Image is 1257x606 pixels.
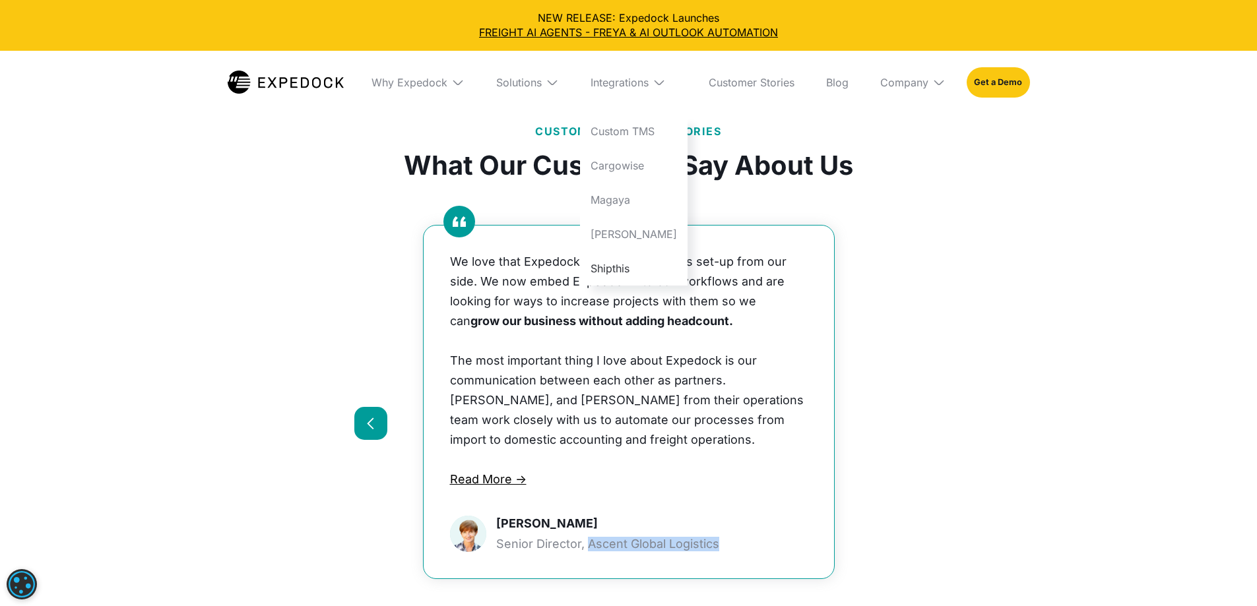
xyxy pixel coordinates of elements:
div: Why Expedock [371,76,447,89]
a: Customer Stories [698,51,805,114]
div: Solutions [486,51,569,114]
h1: What Our Customers Say About Us [404,150,853,181]
div: Company [880,76,928,89]
div: Integrations [580,51,688,114]
a: Custom TMS [580,114,688,148]
a: Get a Demo [967,67,1029,98]
div: Solutions [496,76,542,89]
div: Chat-Widget [1037,464,1257,606]
a: FREIGHT AI AGENTS - FREYA & AI OUTLOOK AUTOMATION [11,25,1246,40]
p: We love that Expedock required much less set-up from our side. We now embed Expedock into our wor... [450,252,808,331]
nav: Integrations [580,114,688,286]
div: Company [870,51,956,114]
div: Integrations [591,76,649,89]
a: [PERSON_NAME] [580,217,688,251]
a: Shipthis [580,251,688,286]
strong: grow our business without adding headcount. [470,314,733,328]
a: Read More -> [450,470,808,489]
div: 4 of 4 [354,159,903,601]
p: The most important thing I love about Expedock is our communication between each other as partner... [450,351,808,450]
a: Cargowise [580,148,688,183]
a: Magaya [580,183,688,217]
div: NEW RELEASE: Expedock Launches [11,11,1246,40]
a: Blog [816,51,859,114]
p: Customer Success Stories [535,123,721,139]
div: Senior Director, Ascent Global Logistics [496,537,719,551]
div: previous slide [354,407,387,440]
p: ‍ [450,450,808,470]
iframe: Chat Widget [1037,464,1257,606]
div: [PERSON_NAME] [496,516,598,531]
div: Why Expedock [361,51,475,114]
